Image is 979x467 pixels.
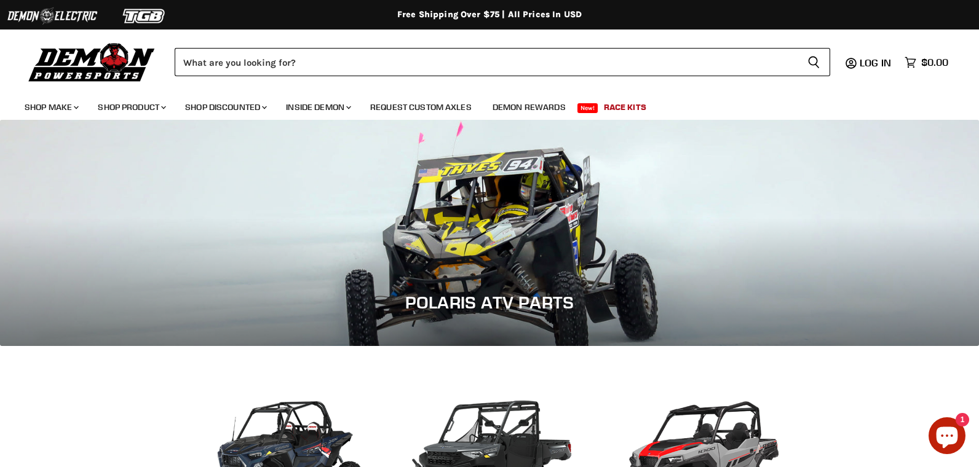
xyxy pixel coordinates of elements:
[25,40,159,84] img: Demon Powersports
[15,90,945,120] ul: Main menu
[176,95,274,120] a: Shop Discounted
[577,103,598,113] span: New!
[89,95,173,120] a: Shop Product
[361,95,481,120] a: Request Custom Axles
[483,95,575,120] a: Demon Rewards
[925,417,969,457] inbox-online-store-chat: Shopify online store chat
[18,292,961,313] h1: Polaris ATV Parts
[15,95,86,120] a: Shop Make
[175,48,798,76] input: Search
[921,57,948,68] span: $0.00
[898,53,954,71] a: $0.00
[175,48,830,76] form: Product
[595,95,656,120] a: Race Kits
[798,48,830,76] button: Search
[98,4,191,28] img: TGB Logo 2
[860,57,891,69] span: Log in
[6,4,98,28] img: Demon Electric Logo 2
[854,57,898,68] a: Log in
[277,95,359,120] a: Inside Demon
